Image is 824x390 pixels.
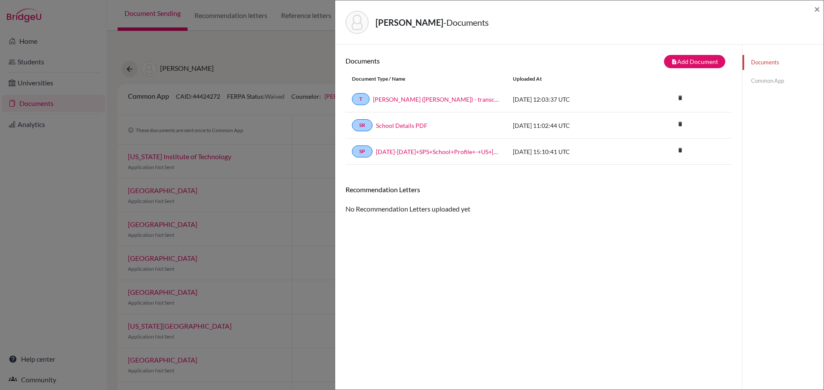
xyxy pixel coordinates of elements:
span: × [814,3,820,15]
div: Document Type / Name [345,75,506,83]
div: Uploaded at [506,75,635,83]
span: - Documents [443,17,489,27]
strong: [PERSON_NAME] [376,17,443,27]
div: [DATE] 12:03:37 UTC [506,95,635,104]
i: note_add [671,59,677,65]
a: SP [352,145,373,157]
button: Close [814,4,820,14]
a: T [352,93,370,105]
div: [DATE] 11:02:44 UTC [506,121,635,130]
a: delete [674,145,687,157]
a: [DATE]-[DATE]+SPS+School+Profile+-+US+[DOMAIN_NAME]_wide [376,147,500,156]
div: [DATE] 15:10:41 UTC [506,147,635,156]
i: delete [674,118,687,130]
a: delete [674,119,687,130]
a: School Details PDF [376,121,427,130]
button: note_addAdd Document [664,55,725,68]
a: Documents [742,55,824,70]
div: No Recommendation Letters uploaded yet [345,185,732,214]
a: Common App [742,73,824,88]
a: SR [352,119,373,131]
i: delete [674,91,687,104]
h6: Recommendation Letters [345,185,732,193]
a: [PERSON_NAME] ([PERSON_NAME]) - transcript [373,95,500,104]
a: delete [674,93,687,104]
h6: Documents [345,57,539,65]
i: delete [674,144,687,157]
